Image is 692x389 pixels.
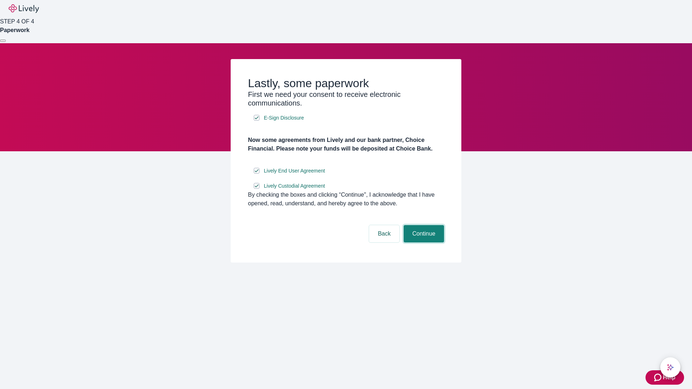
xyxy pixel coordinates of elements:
[264,114,304,122] span: E-Sign Disclosure
[264,182,325,190] span: Lively Custodial Agreement
[660,357,680,377] button: chat
[9,4,39,13] img: Lively
[262,113,305,122] a: e-sign disclosure document
[262,182,327,191] a: e-sign disclosure document
[654,373,663,382] svg: Zendesk support icon
[248,191,444,208] div: By checking the boxes and clicking “Continue", I acknowledge that I have opened, read, understand...
[248,76,444,90] h2: Lastly, some paperwork
[248,90,444,107] h3: First we need your consent to receive electronic communications.
[667,364,674,371] svg: Lively AI Assistant
[264,167,325,175] span: Lively End User Agreement
[369,225,399,242] button: Back
[248,136,444,153] h4: Now some agreements from Lively and our bank partner, Choice Financial. Please note your funds wi...
[646,370,684,385] button: Zendesk support iconHelp
[404,225,444,242] button: Continue
[262,166,327,175] a: e-sign disclosure document
[663,373,675,382] span: Help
